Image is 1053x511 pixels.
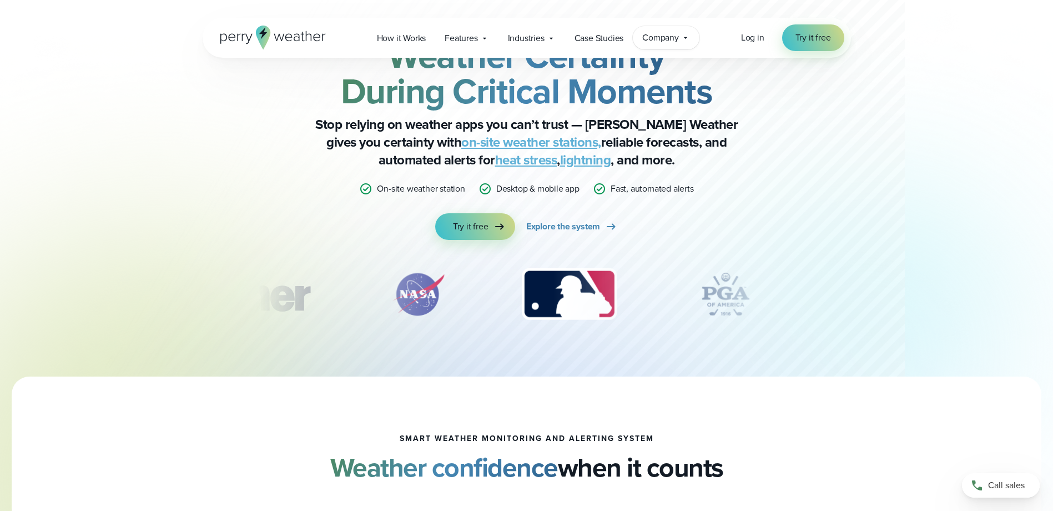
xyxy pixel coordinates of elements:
img: NASA.svg [380,267,457,322]
div: 4 of 12 [681,267,770,322]
span: Call sales [988,479,1025,492]
span: Case Studies [575,32,624,45]
span: Try it free [795,31,831,44]
a: Try it free [782,24,844,51]
span: Industries [508,32,545,45]
div: 1 of 12 [168,267,326,322]
div: 3 of 12 [511,267,628,322]
span: Company [642,31,679,44]
a: How it Works [367,27,436,49]
a: Try it free [435,213,515,240]
img: MLB.svg [511,267,628,322]
a: on-site weather stations, [461,132,601,152]
p: Fast, automated alerts [611,182,694,196]
a: Call sales [962,473,1040,498]
div: 2 of 12 [380,267,457,322]
a: heat stress [495,150,557,170]
p: Stop relying on weather apps you can’t trust — [PERSON_NAME] Weather gives you certainty with rel... [305,116,749,169]
strong: Weather Certainty During Critical Moments [341,29,713,117]
a: Case Studies [565,27,633,49]
div: slideshow [258,267,795,328]
img: Turner-Construction_1.svg [168,267,326,322]
p: Desktop & mobile app [496,182,580,196]
p: On-site weather station [377,182,465,196]
span: How it Works [377,32,426,45]
strong: Weather confidence [330,448,558,487]
h2: when it counts [330,452,723,483]
a: lightning [560,150,611,170]
span: Explore the system [526,220,600,233]
a: Log in [741,31,764,44]
span: Try it free [453,220,488,233]
span: Features [445,32,477,45]
img: PGA.svg [681,267,770,322]
a: Explore the system [526,213,618,240]
h1: smart weather monitoring and alerting system [400,434,654,443]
